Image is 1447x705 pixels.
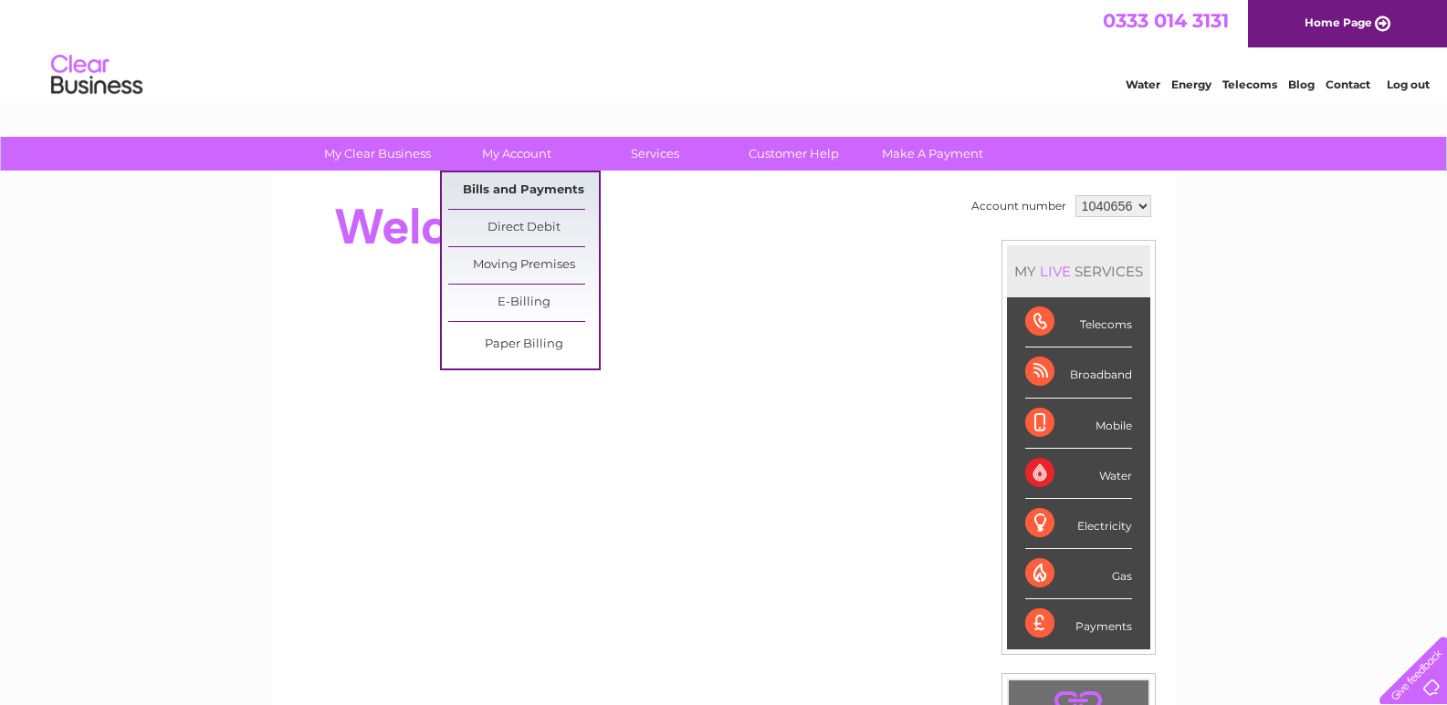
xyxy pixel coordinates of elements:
div: Mobile [1025,399,1132,449]
a: Contact [1326,78,1370,91]
a: Services [580,137,730,171]
a: Blog [1288,78,1315,91]
div: Clear Business is a trading name of Verastar Limited (registered in [GEOGRAPHIC_DATA] No. 3667643... [293,10,1156,88]
div: Broadband [1025,347,1132,398]
a: E-Billing [448,285,599,321]
div: Telecoms [1025,297,1132,347]
a: My Account [441,137,592,171]
a: Direct Debit [448,210,599,246]
a: Moving Premises [448,247,599,284]
a: Water [1126,78,1160,91]
div: Gas [1025,549,1132,599]
div: Electricity [1025,499,1132,549]
a: Energy [1171,78,1211,91]
div: Payments [1025,599,1132,648]
a: Telecoms [1222,78,1277,91]
div: Water [1025,449,1132,499]
a: My Clear Business [302,137,453,171]
a: Bills and Payments [448,172,599,209]
a: Customer Help [718,137,869,171]
div: MY SERVICES [1007,245,1150,297]
a: Log out [1387,78,1430,91]
a: Make A Payment [857,137,1008,171]
img: logo.png [50,47,143,103]
a: 0333 014 3131 [1103,9,1229,32]
td: Account number [967,191,1071,222]
a: Paper Billing [448,327,599,363]
div: LIVE [1036,263,1075,280]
